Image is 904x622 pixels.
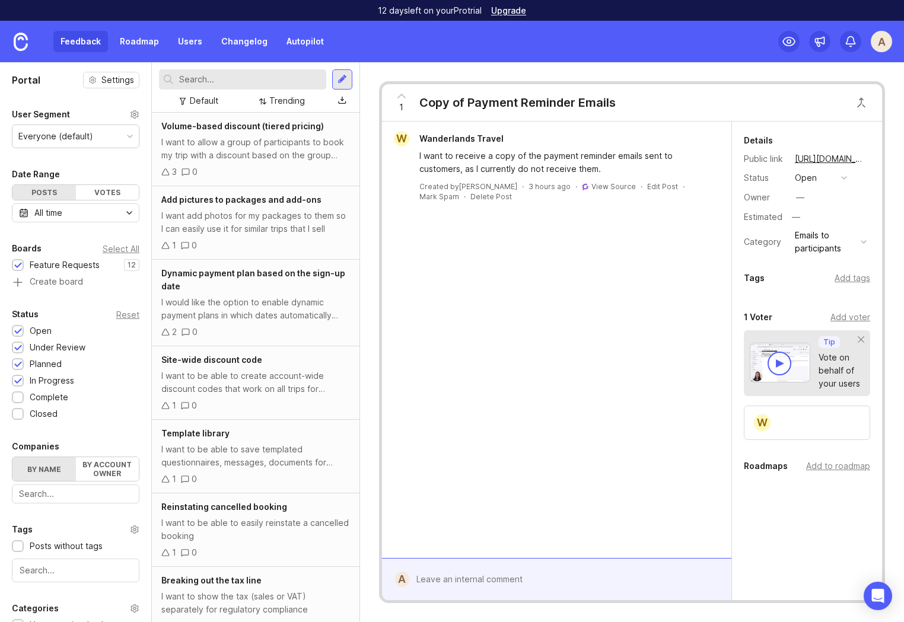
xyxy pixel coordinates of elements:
[12,277,139,288] a: Create board
[76,185,139,200] div: Votes
[161,194,322,205] span: Add pictures to packages and add-ons
[269,94,305,107] div: Trending
[835,272,870,285] div: Add tags
[152,186,359,260] a: Add pictures to packages and add-onsI want add photos for my packages to them so I can easily use...
[683,181,685,192] div: ·
[750,343,810,382] img: video-thumbnail-vote-d41b83416815613422e2ca741bf692cc.jpg
[30,341,85,354] div: Under Review
[30,324,52,337] div: Open
[161,121,324,131] span: Volume-based discount (tiered pricing)
[161,443,350,469] div: I want to be able to save templated questionnaires, messages, documents for eSignature to just gr...
[823,337,835,347] p: Tip
[172,165,177,178] div: 3
[419,94,616,111] div: Copy of Payment Reminder Emails
[30,407,58,420] div: Closed
[18,130,93,143] div: Everyone (default)
[161,209,350,235] div: I want add photos for my packages to them so I can easily use it for similar trips that I sell
[83,72,139,88] button: Settings
[161,296,350,322] div: I would like the option to enable dynamic payment plans in which dates automatically change depen...
[591,182,636,191] a: View Source
[128,260,136,270] p: 12
[190,94,218,107] div: Default
[152,260,359,346] a: Dynamic payment plan based on the sign-up dateI would like the option to enable dynamic payment p...
[161,516,350,543] div: I want to be able to easily reinstate a cancelled booking
[399,101,403,114] span: 1
[161,428,230,438] span: Template library
[378,5,482,17] p: 12 days left on your Pro trial
[34,206,62,219] div: All time
[744,213,782,221] div: Estimated
[12,73,40,87] h1: Portal
[152,493,359,567] a: Reinstating cancelled bookingI want to be able to easily reinstate a cancelled booking10
[192,399,197,412] div: 0
[744,459,788,473] div: Roadmaps
[161,136,350,162] div: I want to allow a group of participants to book my trip with a discount based on the group size.
[152,346,359,420] a: Site-wide discount codeI want to be able to create account-wide discount codes that work on all t...
[20,564,132,577] input: Search...
[394,131,409,146] div: W
[575,181,577,192] div: ·
[192,326,198,339] div: 0
[849,91,873,114] button: Close button
[864,582,892,610] div: Open Intercom Messenger
[161,268,345,291] span: Dynamic payment plan based on the sign-up date
[161,369,350,395] div: I want to be able to create account-wide discount codes that work on all trips for promotional pu...
[871,31,892,52] button: A
[103,245,139,252] div: Select All
[395,572,410,587] div: A
[30,374,74,387] div: In Progress
[470,192,512,202] div: Delete Post
[744,310,772,324] div: 1 Voter
[279,31,331,52] a: Autopilot
[788,209,804,225] div: —
[744,171,785,184] div: Status
[753,413,772,432] div: W
[12,307,39,321] div: Status
[192,165,198,178] div: 0
[12,601,59,615] div: Categories
[12,185,76,200] div: Posts
[819,351,860,390] div: Vote on behalf of your users
[582,183,589,190] img: gong
[387,131,513,146] a: WWanderlands Travel
[192,239,197,252] div: 0
[19,487,132,500] input: Search...
[120,208,139,218] svg: toggle icon
[76,457,139,481] label: By account owner
[12,457,76,481] label: By name
[491,7,526,15] a: Upgrade
[192,473,197,486] div: 0
[192,546,197,559] div: 0
[30,259,100,272] div: Feature Requests
[744,152,785,165] div: Public link
[161,355,262,365] span: Site-wide discount code
[419,133,504,143] span: Wanderlands Travel
[796,191,804,204] div: —
[744,271,765,285] div: Tags
[744,133,773,148] div: Details
[179,73,322,86] input: Search...
[806,460,870,473] div: Add to roadmap
[522,181,524,192] div: ·
[529,181,571,192] a: 3 hours ago
[12,439,59,454] div: Companies
[161,575,262,585] span: Breaking out the tax line
[172,473,176,486] div: 1
[647,181,678,192] div: Edit Post
[12,107,70,122] div: User Segment
[795,171,817,184] div: open
[791,151,870,167] a: [URL][DOMAIN_NAME]
[744,235,785,248] div: Category
[14,33,28,51] img: Canny Home
[30,391,68,404] div: Complete
[172,239,176,252] div: 1
[30,540,103,553] div: Posts without tags
[12,167,60,181] div: Date Range
[641,181,642,192] div: ·
[172,326,177,339] div: 2
[101,74,134,86] span: Settings
[152,113,359,186] a: Volume-based discount (tiered pricing)I want to allow a group of participants to book my trip wit...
